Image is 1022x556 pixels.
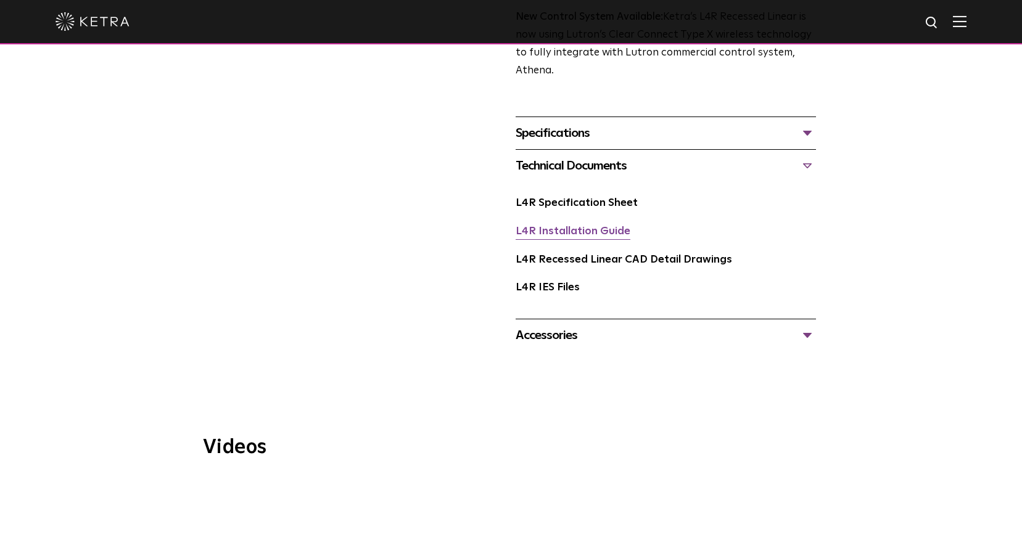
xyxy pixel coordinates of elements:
img: search icon [925,15,940,31]
div: Accessories [516,325,816,345]
a: L4R Installation Guide [516,226,630,237]
div: Technical Documents [516,156,816,176]
h3: Videos [203,438,820,457]
img: Hamburger%20Nav.svg [953,15,966,27]
a: L4R Recessed Linear CAD Detail Drawings [516,255,732,265]
div: Specifications [516,123,816,143]
a: L4R Specification Sheet [516,198,638,208]
img: ketra-logo-2019-white [56,12,130,31]
a: L4R IES Files [516,282,580,293]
